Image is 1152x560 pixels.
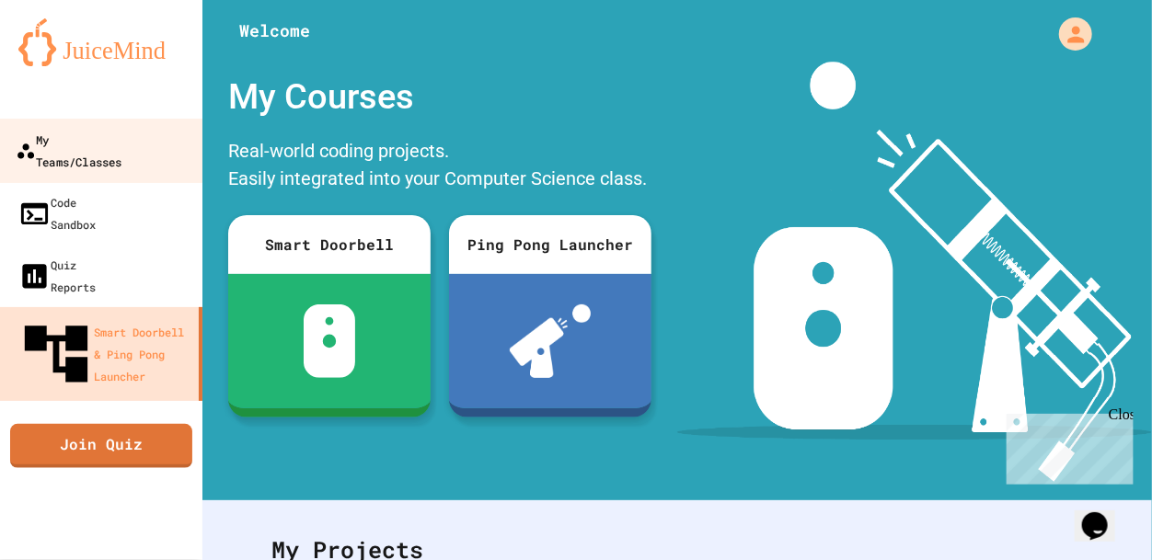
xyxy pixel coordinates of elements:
div: Quiz Reports [18,254,96,298]
img: sdb-white.svg [304,304,356,378]
iframe: chat widget [1075,486,1134,542]
div: Real-world coding projects. Easily integrated into your Computer Science class. [219,132,661,201]
img: ppl-with-ball.png [510,304,592,378]
div: Ping Pong Launcher [449,215,651,274]
div: Code Sandbox [18,191,96,235]
div: Smart Doorbell [228,215,431,274]
img: banner-image-my-projects.png [677,62,1152,482]
div: Chat with us now!Close [7,7,127,117]
img: logo-orange.svg [18,18,184,66]
iframe: chat widget [999,406,1134,485]
a: Join Quiz [10,424,192,468]
div: My Account [1040,13,1097,55]
div: Smart Doorbell & Ping Pong Launcher [18,316,191,392]
div: My Teams/Classes [16,128,121,173]
div: My Courses [219,62,661,132]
